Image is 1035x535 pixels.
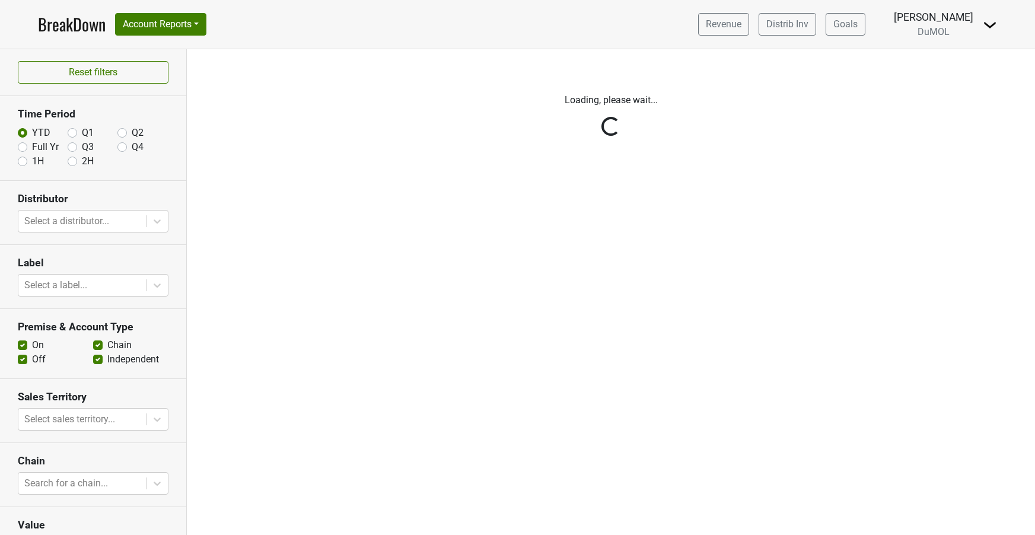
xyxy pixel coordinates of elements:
button: Account Reports [115,13,206,36]
a: Goals [826,13,865,36]
img: Dropdown Menu [983,18,997,32]
div: [PERSON_NAME] [894,9,973,25]
a: BreakDown [38,12,106,37]
a: Distrib Inv [759,13,816,36]
p: Loading, please wait... [282,93,940,107]
a: Revenue [698,13,749,36]
span: DuMOL [918,26,950,37]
